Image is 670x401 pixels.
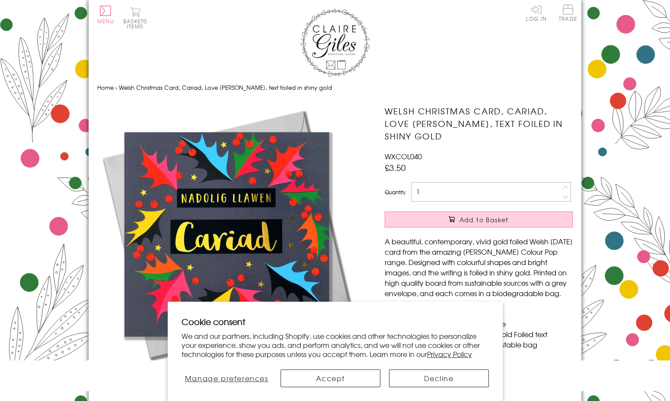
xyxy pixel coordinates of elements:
p: We and our partners, including Shopify, use cookies and other technologies to personalize your ex... [182,332,489,358]
button: Manage preferences [181,369,271,387]
span: Welsh Christmas Card, Cariad, Love [PERSON_NAME], text foiled in shiny gold [119,83,332,92]
label: Quantity [385,188,405,196]
span: Manage preferences [185,373,268,383]
button: Decline [389,369,489,387]
a: Home [97,83,114,92]
button: Basket0 items [123,7,147,29]
span: Trade [559,4,577,21]
a: Privacy Policy [427,349,472,359]
h2: Cookie consent [182,316,489,328]
h1: Welsh Christmas Card, Cariad, Love [PERSON_NAME], text foiled in shiny gold [385,105,573,142]
button: Menu [97,6,114,24]
span: WXCOL040 [385,151,422,161]
span: Add to Basket [459,215,509,224]
img: Welsh Christmas Card, Cariad, Love Bright Holly, text foiled in shiny gold [97,105,357,364]
a: Trade [559,4,577,23]
nav: breadcrumbs [97,79,573,97]
img: Claire Giles Greetings Cards [300,9,370,77]
a: Log In [526,4,547,21]
button: Accept [281,369,380,387]
span: £3.50 [385,161,406,174]
button: Add to Basket [385,212,573,227]
p: A beautiful, contemporary, vivid gold foiled Welsh [DATE] card from the amazing [PERSON_NAME] Col... [385,236,573,298]
span: › [115,83,117,92]
span: 0 items [127,17,147,30]
span: Menu [97,17,114,25]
